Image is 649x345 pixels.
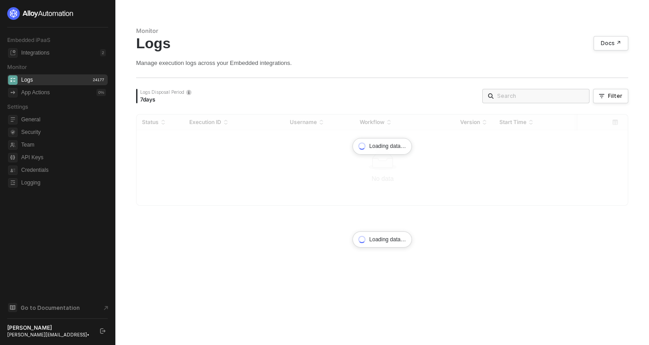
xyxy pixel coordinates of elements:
[7,64,27,70] span: Monitor
[140,96,192,103] div: 7 days
[136,59,628,67] div: Manage execution logs across your Embedded integrations.
[100,49,106,56] div: 2
[21,114,106,125] span: General
[136,27,628,35] div: Monitor
[21,152,106,163] span: API Keys
[21,165,106,175] span: Credentials
[21,304,80,312] span: Go to Documentation
[21,76,33,84] div: Logs
[8,115,18,124] span: general
[7,331,92,338] div: [PERSON_NAME][EMAIL_ADDRESS] •
[8,75,18,85] span: icon-logs
[136,35,628,52] div: Logs
[8,48,18,58] span: integrations
[601,40,621,47] div: Docs ↗
[7,302,108,313] a: Knowledge Base
[497,91,584,101] input: Search
[7,7,108,20] a: logo
[593,89,628,103] button: Filter
[96,89,106,96] div: 0 %
[91,76,106,83] div: 24177
[8,153,18,162] span: api-key
[7,7,74,20] img: logo
[140,89,192,95] div: Logs Disposal Period
[8,166,18,175] span: credentials
[8,88,18,97] span: icon-app-actions
[352,231,411,248] div: Loading data…
[21,127,106,138] span: Security
[594,36,628,51] a: Docs ↗
[21,139,106,150] span: Team
[8,128,18,137] span: security
[352,138,411,155] div: Loading data…
[101,304,110,313] span: document-arrow
[21,89,50,97] div: App Actions
[7,324,92,331] div: [PERSON_NAME]
[100,328,105,334] span: logout
[8,303,17,312] span: documentation
[8,140,18,150] span: team
[608,92,622,100] div: Filter
[21,49,50,57] div: Integrations
[7,37,50,43] span: Embedded iPaaS
[7,103,28,110] span: Settings
[8,178,18,188] span: logging
[21,177,106,188] span: Logging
